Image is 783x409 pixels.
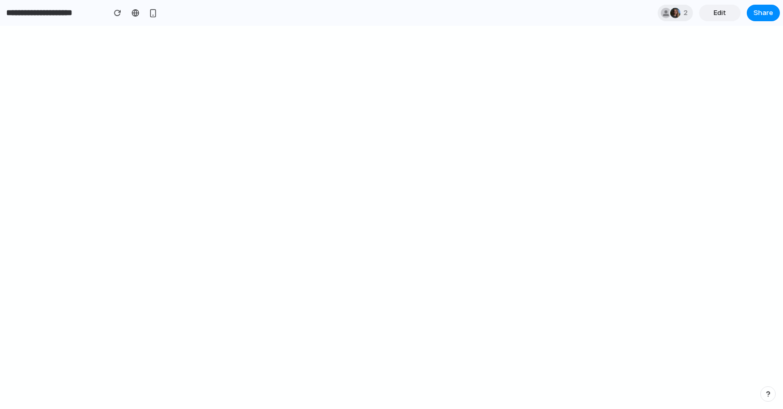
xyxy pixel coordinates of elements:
span: Share [753,8,773,18]
a: Edit [699,5,741,21]
div: 2 [658,5,693,21]
span: Edit [714,8,726,18]
span: 2 [684,8,691,18]
button: Share [747,5,780,21]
